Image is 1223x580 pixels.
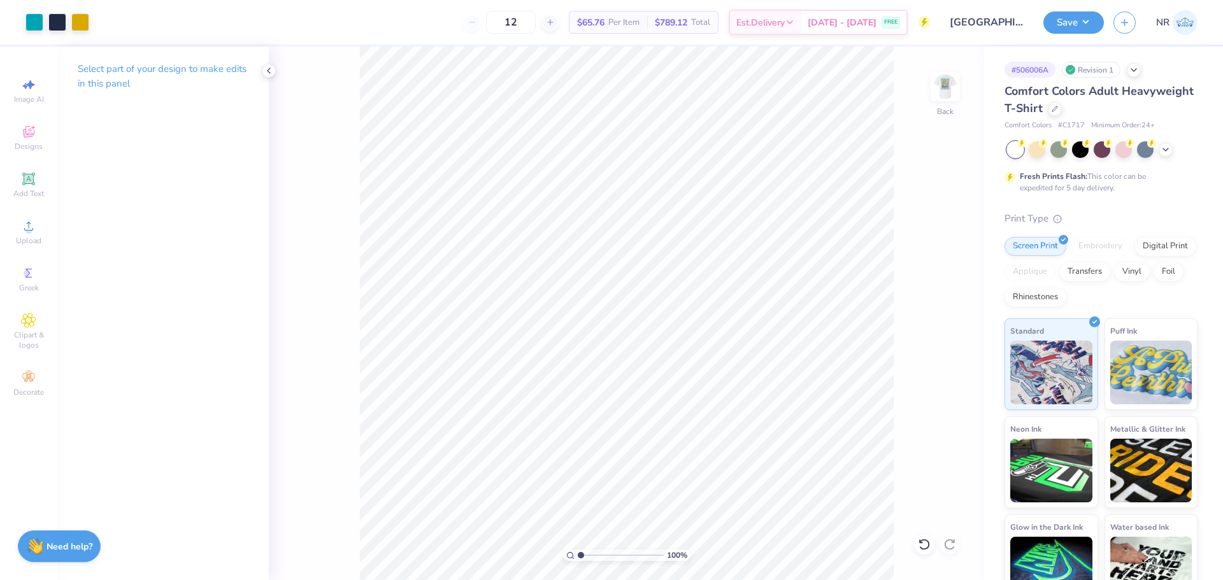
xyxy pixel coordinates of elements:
div: # 506006A [1005,62,1055,78]
img: Neon Ink [1010,439,1092,502]
div: This color can be expedited for 5 day delivery. [1020,171,1177,194]
img: Back [933,74,958,99]
span: Comfort Colors Adult Heavyweight T-Shirt [1005,83,1194,116]
span: $789.12 [655,16,687,29]
img: Standard [1010,341,1092,404]
span: 100 % [667,549,687,561]
div: Vinyl [1114,262,1150,281]
span: Glow in the Dark Ink [1010,520,1083,534]
span: Comfort Colors [1005,120,1052,131]
p: Select part of your design to make edits in this panel [78,62,248,91]
span: Neon Ink [1010,422,1041,435]
span: Greek [19,283,39,293]
div: Transfers [1059,262,1110,281]
span: Add Text [13,188,44,199]
span: Est. Delivery [736,16,785,29]
span: Designs [15,141,43,152]
img: Metallic & Glitter Ink [1110,439,1192,502]
strong: Fresh Prints Flash: [1020,171,1087,181]
span: Image AI [14,94,44,104]
div: Back [937,106,954,117]
span: # C1717 [1058,120,1085,131]
a: NR [1156,10,1198,35]
div: Screen Print [1005,237,1066,256]
span: Clipart & logos [6,330,51,350]
span: Puff Ink [1110,324,1137,337]
button: Save [1043,11,1104,34]
span: Standard [1010,324,1044,337]
span: Decorate [13,387,44,397]
span: Per Item [608,16,640,29]
input: Untitled Design [940,10,1034,35]
img: Niki Roselle Tendencia [1173,10,1198,35]
span: [DATE] - [DATE] [808,16,876,29]
strong: Need help? [46,541,92,553]
div: Digital Print [1134,237,1196,256]
div: Applique [1005,262,1055,281]
input: – – [486,11,536,34]
div: Revision 1 [1062,62,1120,78]
span: Metallic & Glitter Ink [1110,422,1185,435]
div: Rhinestones [1005,288,1066,307]
img: Puff Ink [1110,341,1192,404]
span: Upload [16,236,41,246]
span: NR [1156,15,1169,30]
span: Total [691,16,710,29]
span: FREE [884,18,898,27]
div: Embroidery [1070,237,1131,256]
span: Minimum Order: 24 + [1091,120,1155,131]
div: Print Type [1005,211,1198,226]
span: Water based Ink [1110,520,1169,534]
span: $65.76 [577,16,604,29]
div: Foil [1154,262,1184,281]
